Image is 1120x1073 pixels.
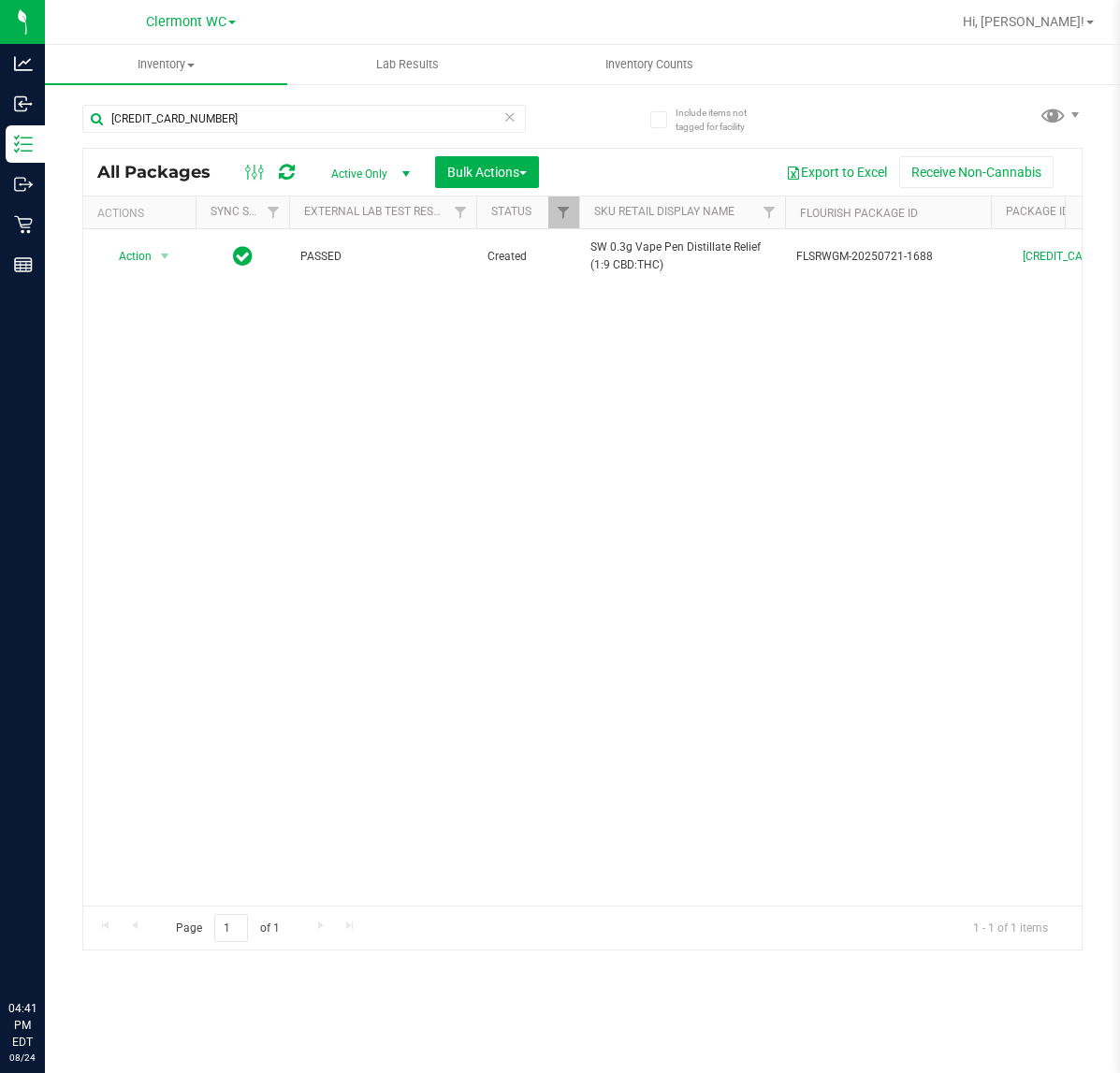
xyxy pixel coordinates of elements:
inline-svg: Outbound [14,175,33,194]
span: select [153,243,177,269]
inline-svg: Reports [14,255,33,274]
a: SKU Retail Display Name [594,205,735,218]
span: Inventory Counts [580,56,719,73]
button: Export to Excel [774,156,899,188]
a: Flourish Package ID [800,207,918,220]
span: FLSRWGM-20250721-1688 [796,248,980,266]
span: Page of 1 [160,914,295,943]
input: Search Package ID, Item Name, SKU, Lot or Part Number... [82,105,526,133]
a: Sync Status [211,205,283,218]
span: Bulk Actions [447,165,527,180]
iframe: Resource center [19,923,75,979]
a: Status [491,205,531,218]
a: Filter [445,196,476,228]
span: Include items not tagged for facility [676,106,769,134]
span: Lab Results [351,56,464,73]
button: Bulk Actions [435,156,539,188]
a: Filter [754,196,785,228]
button: Receive Non-Cannabis [899,156,1054,188]
a: Package ID [1006,205,1069,218]
inline-svg: Inbound [14,94,33,113]
p: 04:41 PM EDT [8,1000,36,1051]
span: Clermont WC [146,14,226,30]
inline-svg: Retail [14,215,33,234]
span: Created [487,248,568,266]
a: Filter [548,196,579,228]
div: Actions [97,207,188,220]
a: External Lab Test Result [304,205,451,218]
span: In Sync [233,243,253,269]
a: Lab Results [287,45,530,84]
span: All Packages [97,162,229,182]
span: 1 - 1 of 1 items [958,914,1063,942]
span: Inventory [45,56,287,73]
input: 1 [214,914,248,943]
span: SW 0.3g Vape Pen Distillate Relief (1:9 CBD:THC) [590,239,774,274]
iframe: Resource center unread badge [55,921,78,943]
a: Filter [258,196,289,228]
a: Inventory [45,45,287,84]
span: Action [102,243,153,269]
p: 08/24 [8,1051,36,1065]
inline-svg: Inventory [14,135,33,153]
a: Inventory Counts [529,45,771,84]
span: PASSED [300,248,465,266]
span: Hi, [PERSON_NAME]! [963,14,1084,29]
inline-svg: Analytics [14,54,33,73]
span: Clear [503,105,516,129]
